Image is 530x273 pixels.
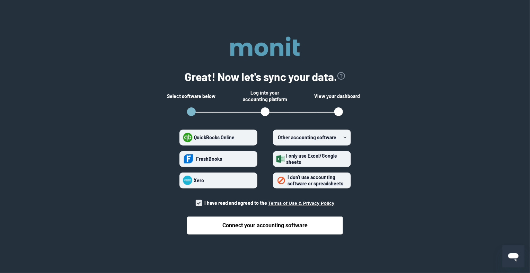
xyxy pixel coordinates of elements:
[261,107,270,116] button: open step 2
[183,133,193,142] img: quickbooks-online
[337,69,345,85] button: view accounting link security info
[276,176,286,185] img: none
[167,89,216,103] div: Select software below
[183,152,195,166] img: freshbooks
[286,153,337,165] span: I only use Excel/Google sheets
[288,174,344,186] span: I don't use accounting software or spreadsheets
[502,245,524,267] iframe: Button to launch messaging window
[185,69,337,85] h1: Great! Now let's sync your data.
[205,200,335,206] span: I have read and agreed to the
[183,176,192,185] img: xero
[187,217,343,235] button: Connect your accounting software
[194,177,204,183] span: Xero
[194,134,235,140] span: QuickBooks Online
[196,156,222,162] span: FreshBooks
[276,155,285,163] img: excel
[178,107,352,118] ol: Steps Indicator
[230,35,300,60] img: logo
[315,89,363,103] div: View your dashboard
[334,107,343,116] button: open step 3
[278,134,337,140] span: Other accounting software
[268,201,335,206] button: I have read and agreed to the
[337,72,345,80] svg: view accounting link security info
[187,107,196,116] button: open step 1
[241,89,289,103] div: Log into your accounting platform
